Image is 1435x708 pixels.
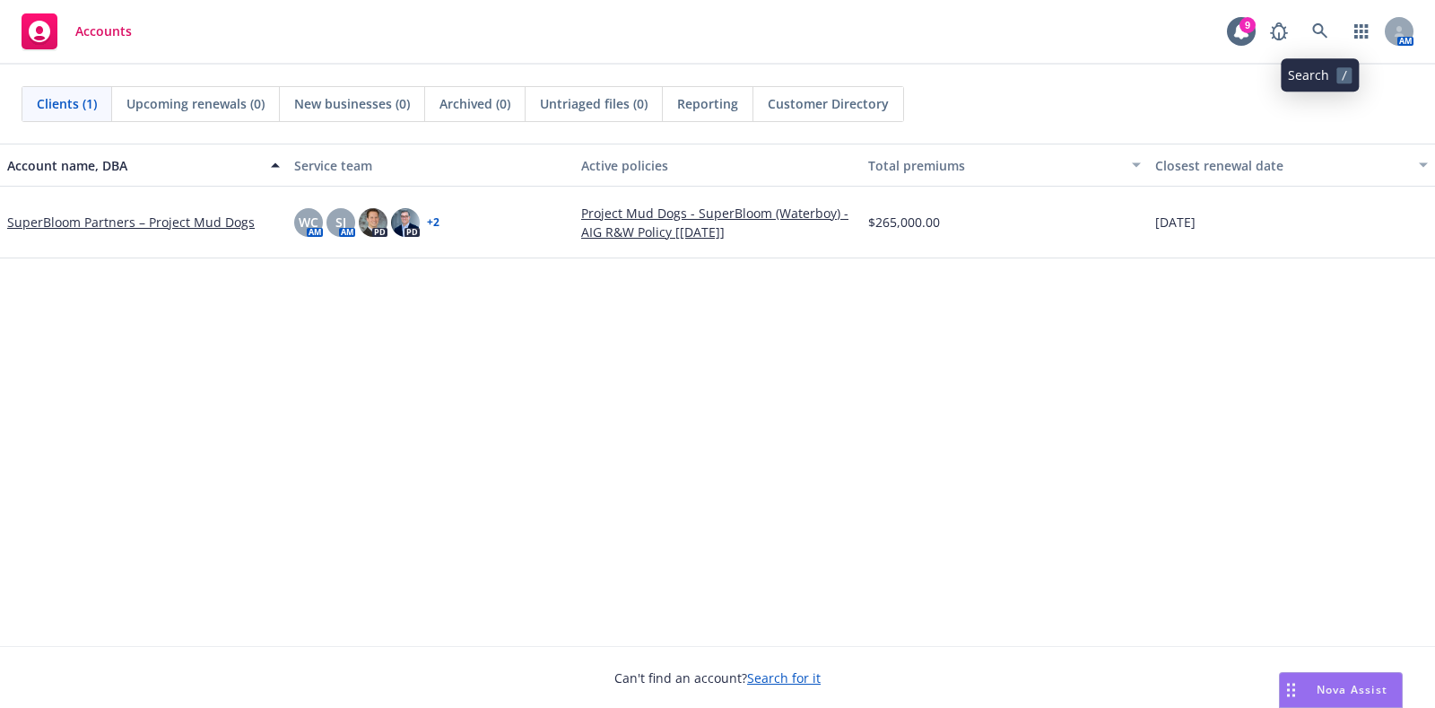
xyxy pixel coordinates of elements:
span: Customer Directory [768,94,889,113]
div: 9 [1239,17,1256,33]
span: Clients (1) [37,94,97,113]
a: SuperBloom Partners – Project Mud Dogs [7,213,255,232]
button: Service team [287,144,574,187]
a: Search for it [747,669,821,686]
span: Reporting [677,94,738,113]
button: Total premiums [861,144,1148,187]
span: WC [299,213,318,232]
span: Nova Assist [1317,682,1387,697]
div: Service team [294,156,567,175]
button: Nova Assist [1279,672,1403,708]
a: + 2 [427,217,439,228]
span: [DATE] [1155,213,1196,232]
div: Active policies [581,156,854,175]
span: Archived (0) [439,94,510,113]
div: Total premiums [868,156,1121,175]
div: Drag to move [1280,673,1302,707]
div: Closest renewal date [1155,156,1408,175]
button: Active policies [574,144,861,187]
div: Account name, DBA [7,156,260,175]
span: $265,000.00 [868,213,940,232]
a: Report a Bug [1261,13,1297,49]
span: Untriaged files (0) [540,94,648,113]
a: Accounts [14,6,139,57]
a: Search [1302,13,1338,49]
a: Project Mud Dogs - SuperBloom (Waterboy) - AIG R&W Policy [[DATE]] [581,204,854,241]
img: photo [359,208,387,237]
span: New businesses (0) [294,94,410,113]
a: Switch app [1344,13,1379,49]
button: Closest renewal date [1148,144,1435,187]
span: Accounts [75,24,132,39]
img: photo [391,208,420,237]
span: Upcoming renewals (0) [126,94,265,113]
span: SJ [335,213,346,232]
span: Can't find an account? [614,669,821,687]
